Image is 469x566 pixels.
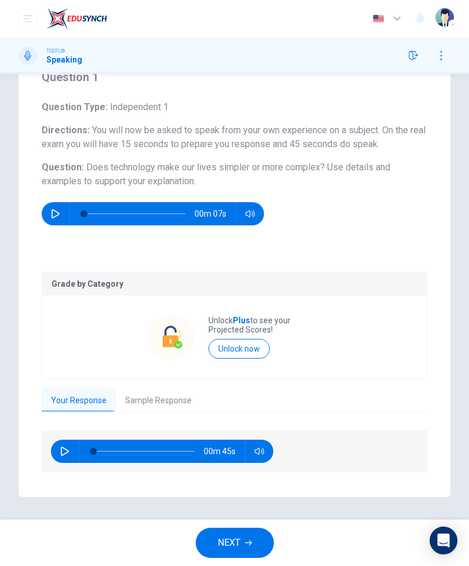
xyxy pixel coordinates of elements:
span: You will now be asked to speak from your own experience on a subject. On the real exam you will h... [42,125,426,149]
button: Sample Response [116,389,201,413]
span: 00m 07s [195,202,236,225]
span: NEXT [218,535,240,551]
h1: Speaking [46,55,82,64]
img: Profile picture [435,8,454,27]
h6: Question Type : [42,100,427,114]
h6: Question : [42,160,427,188]
span: Does technology make our lives simpler or more complex? [86,162,325,173]
button: Your Response [42,389,116,413]
img: en [371,14,386,23]
div: Open Intercom Messenger [430,527,457,554]
span: 00m 45s [204,440,245,463]
button: NEXT [196,528,274,558]
span: TOEFL® [46,47,65,55]
span: Independent 1 [108,101,168,112]
div: basic tabs example [42,389,427,413]
p: Grade by Category [52,279,417,289]
h6: Directions : [42,123,427,151]
h4: Question 1 [42,68,427,86]
button: open mobile menu [19,9,37,28]
button: Unlock now [208,339,270,359]
img: EduSynch logo [46,7,107,30]
strong: Plus [233,316,250,325]
p: Unlock to see your Projected Scores! [208,316,321,334]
